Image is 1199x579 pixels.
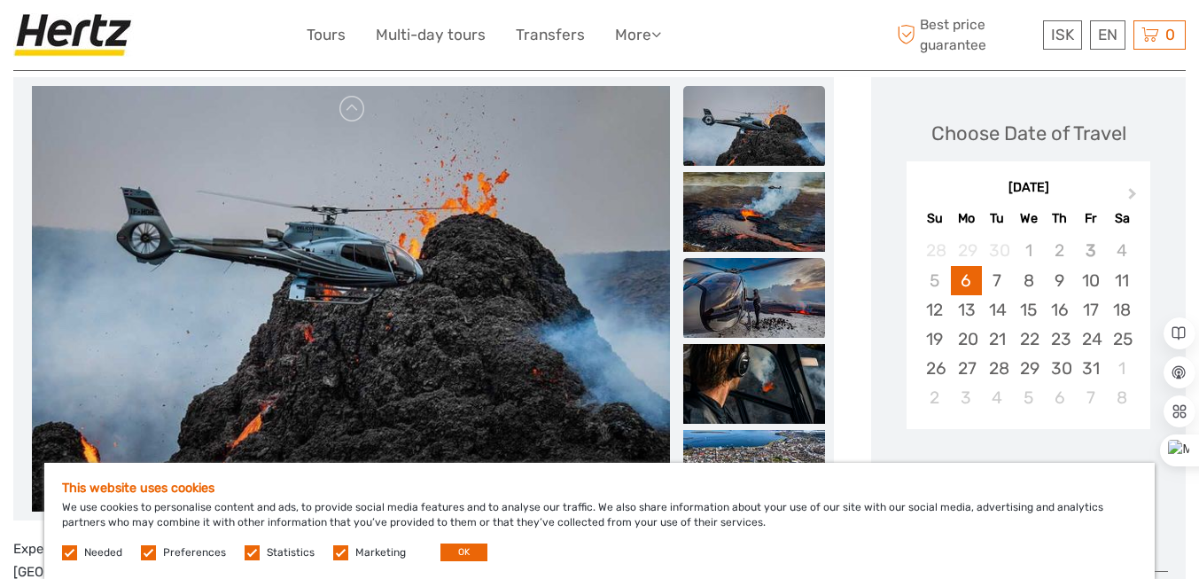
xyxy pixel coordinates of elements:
div: Choose Sunday, October 19th, 2025 [919,325,950,354]
div: We [1013,207,1044,231]
img: 28770d7118054c96bd49ba71dc6a608a_slider_thumbnail.jpeg [683,172,825,252]
div: Choose Friday, October 10th, 2025 [1075,266,1106,295]
a: Transfers [516,22,585,48]
div: Choose Thursday, November 6th, 2025 [1044,383,1075,412]
a: Multi-day tours [376,22,486,48]
div: Choose Friday, October 24th, 2025 [1075,325,1106,354]
h5: This website uses cookies [62,481,1137,496]
div: Fr [1075,207,1106,231]
div: Su [919,207,950,231]
div: Not available Sunday, September 28th, 2025 [919,236,950,265]
div: Choose Thursday, October 9th, 2025 [1044,266,1075,295]
div: Choose Friday, October 17th, 2025 [1075,295,1106,325]
div: Choose Monday, October 6th, 2025 [951,266,982,295]
p: We're away right now. Please check back later! [25,31,200,45]
div: Choose Thursday, October 16th, 2025 [1044,295,1075,325]
div: Choose Monday, October 20th, 2025 [951,325,982,354]
img: 37ea0f31e3dd4e49b0b2d10d55c19002_main_slider.jpeg [32,86,670,512]
img: d0b180bd1ffc4d5093cc385a3a93a7f6_slider_thumbnail.jpeg [683,258,825,338]
div: Choose Monday, October 13th, 2025 [951,295,982,325]
div: Choose Tuesday, November 4th, 2025 [982,383,1013,412]
div: Not available Tuesday, September 30th, 2025 [982,236,1013,265]
div: Choose Wednesday, November 5th, 2025 [1013,383,1044,412]
div: Choose Sunday, November 2nd, 2025 [919,383,950,412]
div: Choose Saturday, November 1st, 2025 [1106,354,1137,383]
span: 0 [1163,26,1178,43]
div: Choose Sunday, October 26th, 2025 [919,354,950,383]
div: Choose Tuesday, October 14th, 2025 [982,295,1013,325]
button: Next Month [1120,184,1148,212]
div: Choose Friday, November 7th, 2025 [1075,383,1106,412]
div: Choose Saturday, October 18th, 2025 [1106,295,1137,325]
div: Choose Tuesday, October 21st, 2025 [982,325,1013,354]
div: Choose Friday, October 31st, 2025 [1075,354,1106,383]
div: Choose Sunday, October 12th, 2025 [919,295,950,325]
div: Not available Wednesday, October 1st, 2025 [1013,236,1044,265]
div: month 2025-10 [912,236,1144,412]
button: Open LiveChat chat widget [204,27,225,49]
div: Not available Monday, September 29th, 2025 [951,236,982,265]
label: Marketing [355,545,406,560]
div: Th [1044,207,1075,231]
div: Not available Saturday, October 4th, 2025 [1106,236,1137,265]
a: Tours [307,22,346,48]
div: EN [1090,20,1125,50]
div: Choose Thursday, October 23rd, 2025 [1044,325,1075,354]
div: Choose Thursday, October 30th, 2025 [1044,354,1075,383]
div: Choose Monday, November 3rd, 2025 [951,383,982,412]
div: Not available Sunday, October 5th, 2025 [919,266,950,295]
div: Choose Tuesday, October 7th, 2025 [982,266,1013,295]
div: Tu [982,207,1013,231]
img: 0bb41831008541a9b59580c2faa403b0_slider_thumbnail.jpeg [683,344,825,424]
img: Hertz [13,13,139,57]
div: Choose Date of Travel [931,120,1126,147]
img: 37ea0f31e3dd4e49b0b2d10d55c19002_slider_thumbnail.jpeg [683,86,825,166]
div: Choose Saturday, November 8th, 2025 [1106,383,1137,412]
div: Not available Friday, October 3rd, 2025 [1075,236,1106,265]
span: Best price guarantee [892,15,1039,54]
div: We use cookies to personalise content and ads, to provide social media features and to analyse ou... [44,463,1155,579]
div: Choose Wednesday, October 8th, 2025 [1013,266,1044,295]
button: OK [440,544,487,561]
span: ISK [1051,26,1074,43]
div: Choose Saturday, October 25th, 2025 [1106,325,1137,354]
label: Preferences [163,545,226,560]
div: Choose Monday, October 27th, 2025 [951,354,982,383]
div: Choose Wednesday, October 22nd, 2025 [1013,325,1044,354]
label: Statistics [267,545,315,560]
a: More [615,22,661,48]
div: Mo [951,207,982,231]
div: Choose Wednesday, October 15th, 2025 [1013,295,1044,325]
div: [DATE] [907,179,1150,198]
div: Choose Saturday, October 11th, 2025 [1106,266,1137,295]
img: ecc928f0af414c5a9dc27daadbfccd88_slider_thumbnail.jpg [683,430,825,510]
div: Sa [1106,207,1137,231]
div: Choose Wednesday, October 29th, 2025 [1013,354,1044,383]
div: Choose Tuesday, October 28th, 2025 [982,354,1013,383]
label: Needed [84,545,122,560]
div: Not available Thursday, October 2nd, 2025 [1044,236,1075,265]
